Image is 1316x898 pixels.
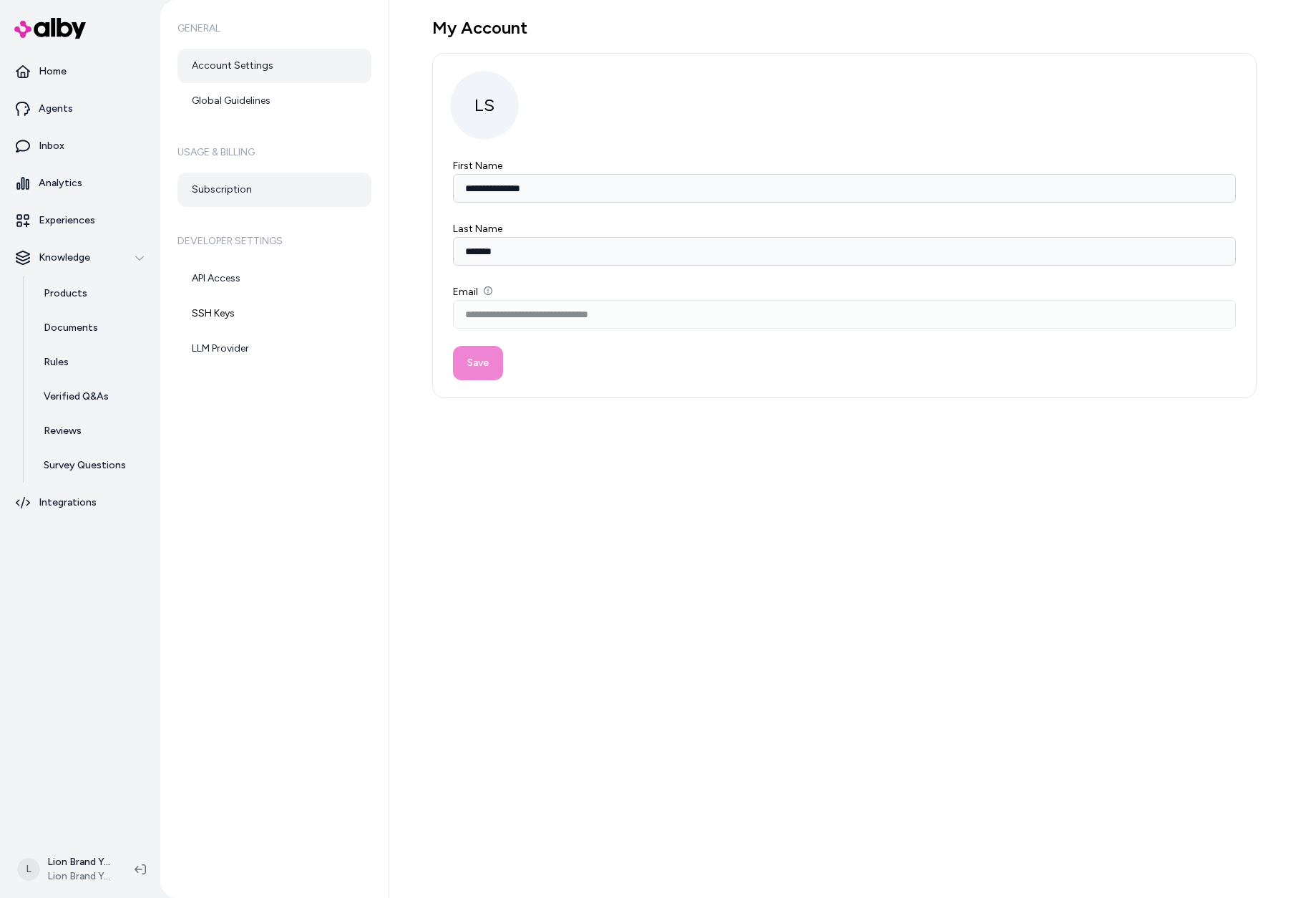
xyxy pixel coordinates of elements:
[6,241,155,275] button: Knowledge
[177,221,371,261] h6: Developer Settings
[17,858,40,881] span: L
[29,414,155,448] a: Reviews
[453,286,492,298] label: Email
[177,9,371,49] h6: General
[39,176,82,190] p: Analytics
[47,855,112,869] p: Lion Brand Yarn Shopify
[39,64,67,79] p: Home
[9,846,123,892] button: LLion Brand Yarn ShopifyLion Brand Yarn
[450,71,519,140] span: LS
[29,276,155,311] a: Products
[6,54,155,89] a: Home
[39,496,97,510] p: Integrations
[453,223,502,235] label: Last Name
[39,139,64,153] p: Inbox
[29,380,155,414] a: Verified Q&As
[177,49,371,83] a: Account Settings
[29,311,155,345] a: Documents
[6,486,155,520] a: Integrations
[6,166,155,201] a: Analytics
[177,84,371,118] a: Global Guidelines
[39,251,90,265] p: Knowledge
[44,321,98,335] p: Documents
[484,286,492,295] button: Email
[44,355,69,370] p: Rules
[177,332,371,366] a: LLM Provider
[29,448,155,483] a: Survey Questions
[6,129,155,163] a: Inbox
[6,92,155,126] a: Agents
[432,17,1257,39] h1: My Account
[39,213,95,228] p: Experiences
[39,102,73,116] p: Agents
[6,203,155,238] a: Experiences
[14,18,86,39] img: alby Logo
[453,160,502,172] label: First Name
[177,132,371,173] h6: Usage & Billing
[44,286,87,301] p: Products
[44,458,126,473] p: Survey Questions
[44,390,109,404] p: Verified Q&As
[47,869,112,884] span: Lion Brand Yarn
[177,173,371,207] a: Subscription
[177,261,371,296] a: API Access
[29,345,155,380] a: Rules
[177,296,371,331] a: SSH Keys
[44,424,82,438] p: Reviews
